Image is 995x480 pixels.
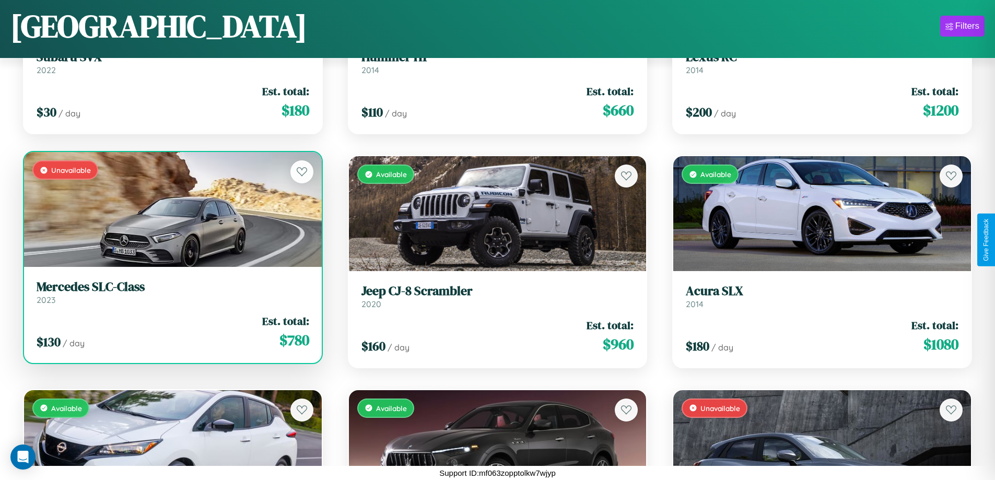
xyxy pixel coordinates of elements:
a: Hummer H12014 [361,50,634,75]
p: Support ID: mf063zopptolkw7wjyp [439,466,556,480]
span: Est. total: [911,318,958,333]
span: 2022 [37,65,56,75]
h3: Acura SLX [686,284,958,299]
span: / day [385,108,407,119]
span: 2014 [361,65,379,75]
span: / day [58,108,80,119]
span: Available [376,404,407,413]
div: Filters [955,21,979,31]
span: Est. total: [587,318,634,333]
span: Est. total: [262,84,309,99]
span: / day [388,342,409,353]
span: Est. total: [262,313,309,329]
button: Filters [940,16,985,37]
a: Mercedes SLC-Class2023 [37,279,309,305]
span: Unavailable [700,404,740,413]
span: 2014 [686,299,704,309]
span: $ 130 [37,333,61,350]
span: $ 180 [282,100,309,121]
span: $ 200 [686,103,712,121]
span: $ 30 [37,103,56,121]
span: Unavailable [51,166,91,174]
span: 2023 [37,295,55,305]
span: 2020 [361,299,381,309]
span: Est. total: [587,84,634,99]
span: $ 1080 [923,334,958,355]
span: / day [714,108,736,119]
span: $ 960 [603,334,634,355]
a: Acura SLX2014 [686,284,958,309]
span: / day [63,338,85,348]
a: Jeep CJ-8 Scrambler2020 [361,284,634,309]
span: 2014 [686,65,704,75]
span: $ 780 [279,330,309,350]
a: Subaru SVX2022 [37,50,309,75]
span: Available [51,404,82,413]
h3: Mercedes SLC-Class [37,279,309,295]
span: $ 160 [361,337,385,355]
h3: Jeep CJ-8 Scrambler [361,284,634,299]
span: Available [700,170,731,179]
span: / day [711,342,733,353]
span: $ 660 [603,100,634,121]
div: Open Intercom Messenger [10,444,36,470]
h1: [GEOGRAPHIC_DATA] [10,5,307,48]
span: $ 180 [686,337,709,355]
span: $ 110 [361,103,383,121]
div: Give Feedback [982,219,990,261]
span: Est. total: [911,84,958,99]
span: $ 1200 [923,100,958,121]
span: Available [376,170,407,179]
a: Lexus RC2014 [686,50,958,75]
